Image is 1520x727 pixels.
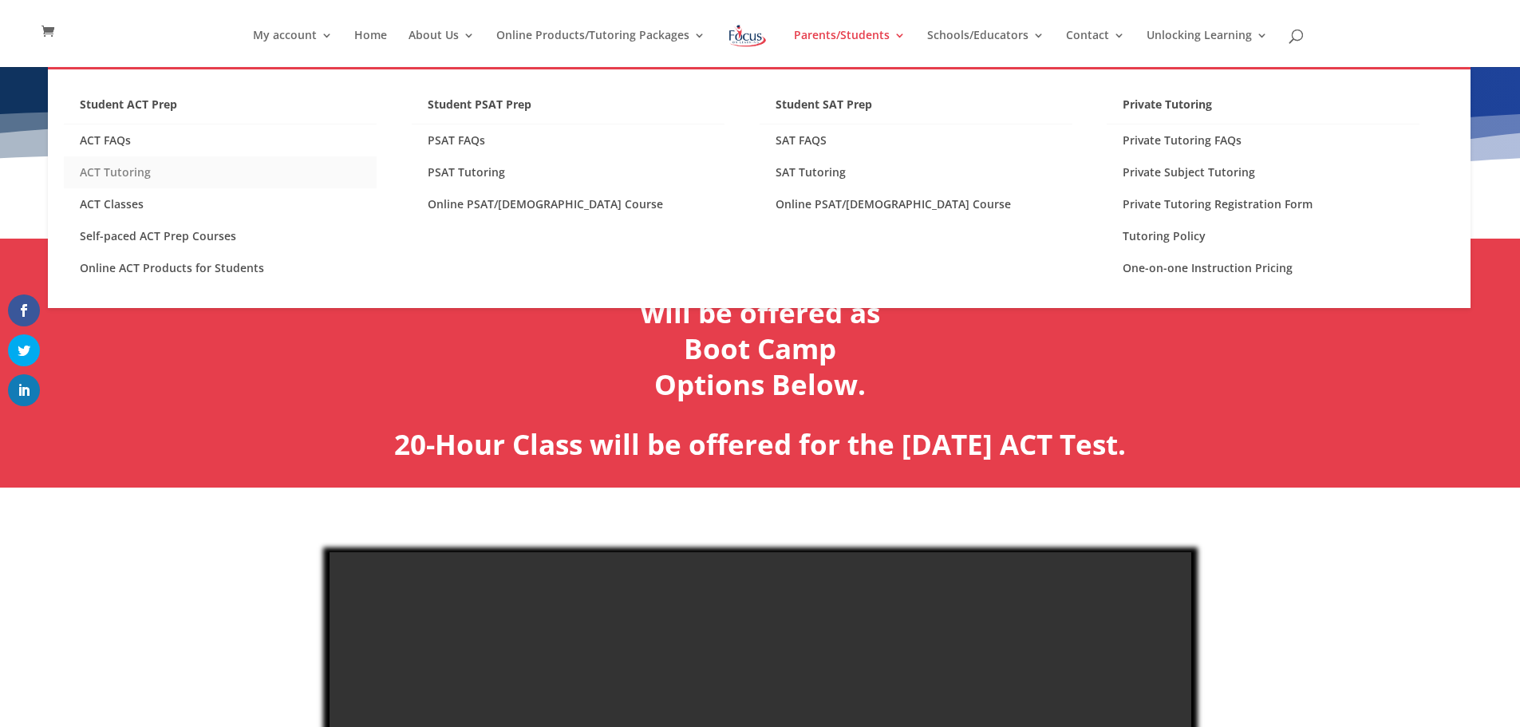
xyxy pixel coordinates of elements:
[253,30,333,67] a: My account
[760,156,1072,188] a: SAT Tutoring
[760,188,1072,220] a: Online PSAT/[DEMOGRAPHIC_DATA] Course
[496,30,705,67] a: Online Products/Tutoring Packages
[64,156,377,188] a: ACT Tutoring
[760,124,1072,156] a: SAT FAQS
[409,30,475,67] a: About Us
[394,425,1126,463] b: 20-Hour Class will be offered for the [DATE] ACT Test.
[64,220,377,252] a: Self-paced ACT Prep Courses
[927,30,1044,67] a: Schools/Educators
[727,22,768,50] img: Focus on Learning
[64,252,377,284] a: Online ACT Products for Students
[412,124,724,156] a: PSAT FAQs
[64,188,377,220] a: ACT Classes
[1107,156,1419,188] a: Private Subject Tutoring
[1066,30,1125,67] a: Contact
[641,294,880,331] a: will be offered as
[1147,30,1268,67] a: Unlocking Learning
[354,30,387,67] a: Home
[412,93,724,124] a: Student PSAT Prep
[1107,252,1419,284] a: One-on-one Instruction Pricing
[654,365,866,403] a: Options Below.
[794,30,906,67] a: Parents/Students
[760,93,1072,124] a: Student SAT Prep
[1107,188,1419,220] a: Private Tutoring Registration Form
[1107,93,1419,124] a: Private Tutoring
[684,330,836,367] a: Boot Camp
[412,156,724,188] a: PSAT Tutoring
[1107,220,1419,252] a: Tutoring Policy
[64,93,377,124] a: Student ACT Prep
[412,188,724,220] a: Online PSAT/[DEMOGRAPHIC_DATA] Course
[1107,124,1419,156] a: Private Tutoring FAQs
[64,124,377,156] a: ACT FAQs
